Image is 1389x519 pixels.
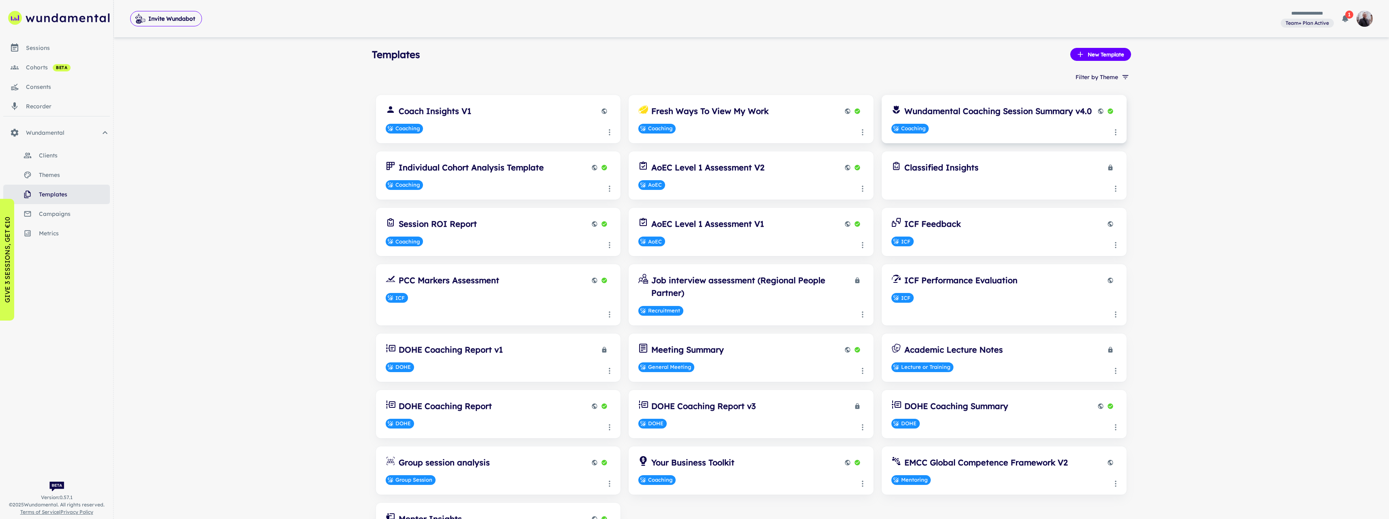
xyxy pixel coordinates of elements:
[603,183,616,195] button: Template actions
[53,65,71,71] span: beta
[1282,19,1332,27] span: Team+ Plan Active
[857,183,869,195] button: Template actions
[857,478,869,490] button: Template actions
[1110,308,1122,321] button: Template actions
[645,181,665,189] span: AoEC
[904,105,1092,117] h6: Wundamental Coaching Session Summary v4.0
[1337,11,1353,27] button: 1
[651,343,724,356] h6: Meeting Summary
[904,161,979,174] h6: Classified Insights
[854,403,861,409] svg: Private template
[1281,19,1334,27] span: View and manage your current plan and billing details.
[3,38,110,58] a: sessions
[2,217,12,303] p: GIVE 3 SESSIONS, GET €10
[1097,403,1104,409] svg: Public template
[3,185,110,204] a: templates
[898,420,920,428] span: DOHE
[1110,421,1122,433] button: Template actions
[1110,239,1122,251] button: Template actions
[898,363,953,371] span: Lecture or Training
[854,347,861,353] svg: Published
[651,274,851,299] h6: Job interview assessment (Regional People Partner)
[601,108,608,114] svg: Public template
[392,363,414,371] span: DOHE
[854,277,861,284] svg: Private template
[26,128,100,137] span: Wundamental
[3,165,110,185] a: themes
[651,218,764,230] h6: AoEC Level 1 Assessment V1
[591,403,598,409] svg: Public template
[1070,48,1131,61] button: New Template
[3,77,110,97] a: consents
[898,238,914,246] span: ICF
[3,58,110,77] a: cohorts beta
[26,82,110,91] div: consents
[1072,70,1131,84] button: Filter by Theme
[591,459,598,466] svg: Public template
[1110,478,1122,490] button: Template actions
[651,456,734,469] h6: Your Business Toolkit
[1107,108,1114,114] svg: Published
[3,224,110,243] a: metrics
[1107,221,1114,227] svg: Public template
[39,229,110,238] span: metrics
[3,146,110,165] a: clients
[857,365,869,377] button: Template actions
[1107,403,1114,409] svg: Published
[1107,347,1114,353] svg: Private template
[603,126,616,138] button: Template actions
[1110,365,1122,377] button: Template actions
[601,221,608,227] svg: Published
[9,501,105,508] span: © 2025 Wundamental. All rights reserved.
[60,509,93,515] a: Privacy Policy
[844,347,851,353] svg: Public template
[1357,11,1373,27] img: photoURL
[645,307,683,315] span: Recruitment
[603,365,616,377] button: Template actions
[392,125,423,133] span: Coaching
[591,221,598,227] svg: Public template
[898,476,931,484] span: Mentoring
[399,274,499,286] h6: PCC Markers Assessment
[645,125,676,133] span: Coaching
[645,238,665,246] span: AoEC
[898,125,929,133] span: Coaching
[857,308,869,321] button: Template actions
[844,221,851,227] svg: Public template
[26,43,110,52] div: sessions
[39,151,110,160] span: clients
[645,476,676,484] span: Coaching
[392,238,423,246] span: Coaching
[854,164,861,171] svg: Published
[39,190,110,199] span: templates
[399,400,492,412] h6: DOHE Coaching Report
[39,209,110,218] span: campaigns
[904,456,1068,469] h6: EMCC Global Competence Framework V2
[904,400,1008,412] h6: DOHE Coaching Summary
[898,294,914,302] span: ICF
[26,63,110,72] div: cohorts
[844,108,851,114] svg: Public template
[601,403,608,409] svg: Published
[399,161,544,174] h6: Individual Cohort Analysis Template
[20,508,93,516] span: |
[130,11,202,26] button: Invite Wundabot
[1107,164,1114,171] svg: Private template
[3,123,110,142] div: Wundamental
[854,221,861,227] svg: Published
[854,108,861,114] svg: Published
[392,294,408,302] span: ICF
[601,459,608,466] svg: Published
[904,343,1003,356] h6: Academic Lecture Notes
[1110,126,1122,138] button: Template actions
[651,161,764,174] h6: AoEC Level 1 Assessment V2
[857,239,869,251] button: Template actions
[844,164,851,171] svg: Public template
[392,476,436,484] span: Group Session
[399,343,503,356] h6: DOHE Coaching Report v1
[3,97,110,116] a: recorder
[399,218,477,230] h6: Session ROI Report
[39,170,110,179] span: themes
[603,478,616,490] button: Template actions
[392,181,423,189] span: Coaching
